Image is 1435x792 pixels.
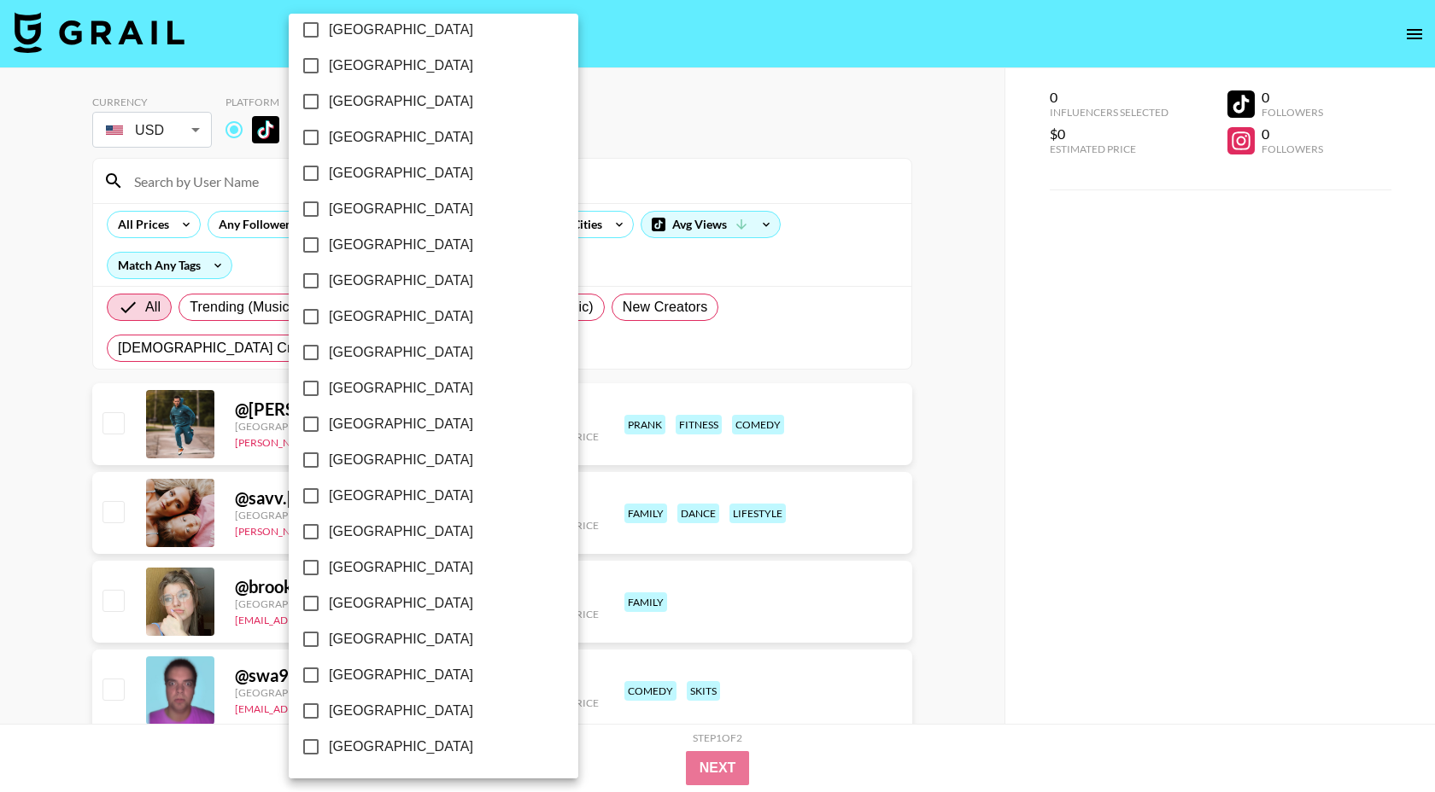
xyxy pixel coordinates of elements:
span: [GEOGRAPHIC_DATA] [329,306,473,327]
span: [GEOGRAPHIC_DATA] [329,629,473,649]
span: [GEOGRAPHIC_DATA] [329,665,473,685]
span: [GEOGRAPHIC_DATA] [329,521,473,542]
span: [GEOGRAPHIC_DATA] [329,414,473,434]
span: [GEOGRAPHIC_DATA] [329,271,473,291]
span: [GEOGRAPHIC_DATA] [329,235,473,255]
span: [GEOGRAPHIC_DATA] [329,20,473,40]
span: [GEOGRAPHIC_DATA] [329,737,473,757]
span: [GEOGRAPHIC_DATA] [329,557,473,578]
span: [GEOGRAPHIC_DATA] [329,450,473,470]
span: [GEOGRAPHIC_DATA] [329,199,473,219]
span: [GEOGRAPHIC_DATA] [329,701,473,721]
span: [GEOGRAPHIC_DATA] [329,378,473,399]
span: [GEOGRAPHIC_DATA] [329,163,473,183]
span: [GEOGRAPHIC_DATA] [329,486,473,506]
span: [GEOGRAPHIC_DATA] [329,91,473,112]
span: [GEOGRAPHIC_DATA] [329,593,473,614]
span: [GEOGRAPHIC_DATA] [329,342,473,363]
span: [GEOGRAPHIC_DATA] [329,55,473,76]
span: [GEOGRAPHIC_DATA] [329,127,473,148]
